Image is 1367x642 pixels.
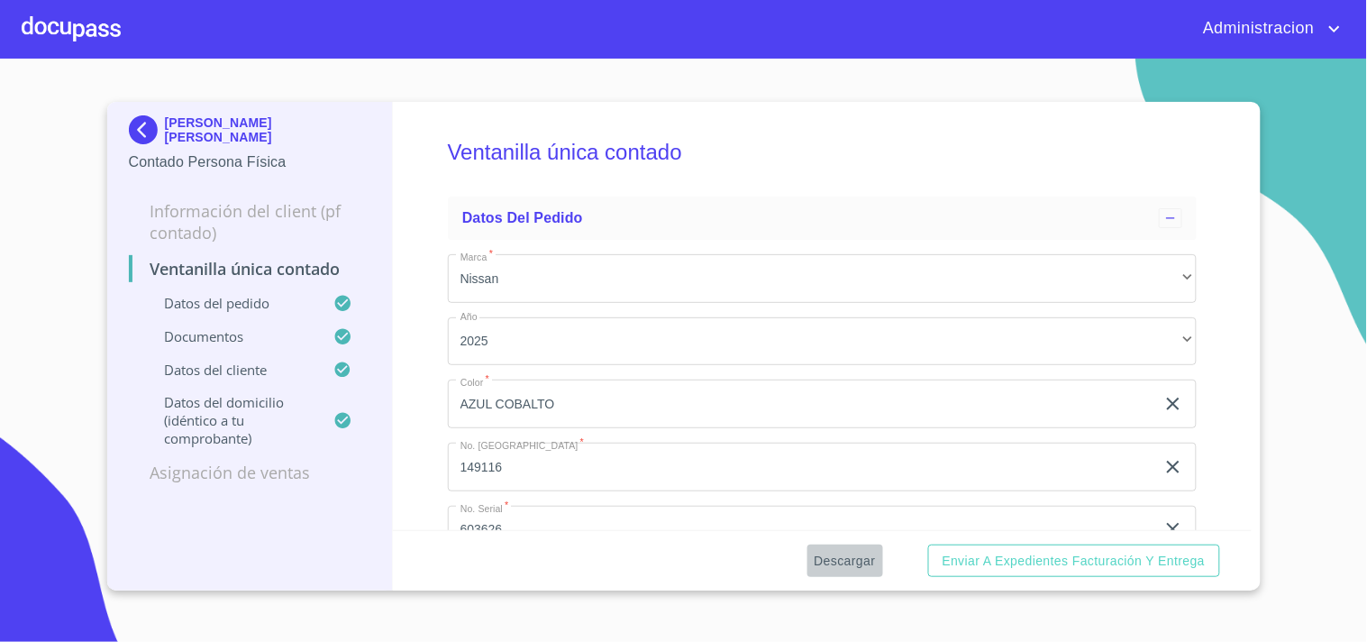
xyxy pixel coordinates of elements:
button: account of current user [1189,14,1345,43]
button: Descargar [807,545,883,578]
p: [PERSON_NAME] [PERSON_NAME] [165,115,371,144]
button: clear input [1162,518,1184,540]
img: Docupass spot blue [129,115,165,144]
p: Datos del domicilio (idéntico a tu comprobante) [129,393,334,447]
p: Ventanilla única contado [129,258,371,280]
div: Nissan [448,254,1197,303]
h5: Ventanilla única contado [448,115,1197,189]
p: Asignación de Ventas [129,462,371,483]
button: clear input [1162,393,1184,415]
p: Datos del pedido [129,294,334,312]
p: Contado Persona Física [129,151,371,173]
p: Información del Client (PF contado) [129,200,371,243]
button: clear input [1162,456,1184,478]
p: Datos del cliente [129,361,334,379]
button: Enviar a Expedientes Facturación y Entrega [928,545,1220,578]
div: [PERSON_NAME] [PERSON_NAME] [129,115,371,151]
span: Datos del pedido [462,210,583,225]
div: 2025 [448,317,1197,366]
div: Datos del pedido [448,197,1197,240]
span: Administracion [1189,14,1324,43]
span: Enviar a Expedientes Facturación y Entrega [943,550,1206,573]
p: Documentos [129,327,334,345]
span: Descargar [815,550,876,573]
